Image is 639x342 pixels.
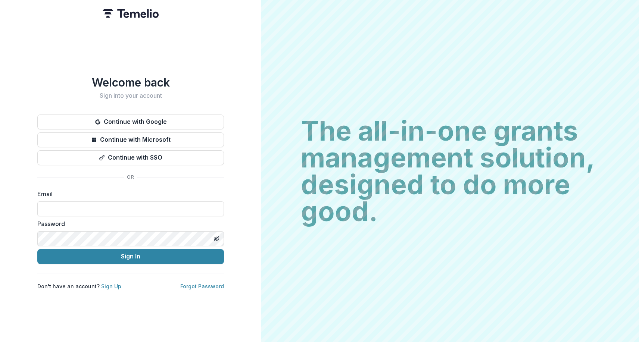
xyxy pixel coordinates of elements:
label: Password [37,219,219,228]
a: Sign Up [101,283,121,289]
label: Email [37,189,219,198]
img: Temelio [103,9,159,18]
h1: Welcome back [37,76,224,89]
button: Continue with SSO [37,150,224,165]
button: Continue with Google [37,114,224,129]
a: Forgot Password [180,283,224,289]
p: Don't have an account? [37,282,121,290]
button: Continue with Microsoft [37,132,224,147]
button: Toggle password visibility [211,233,222,245]
button: Sign In [37,249,224,264]
h2: Sign into your account [37,92,224,99]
